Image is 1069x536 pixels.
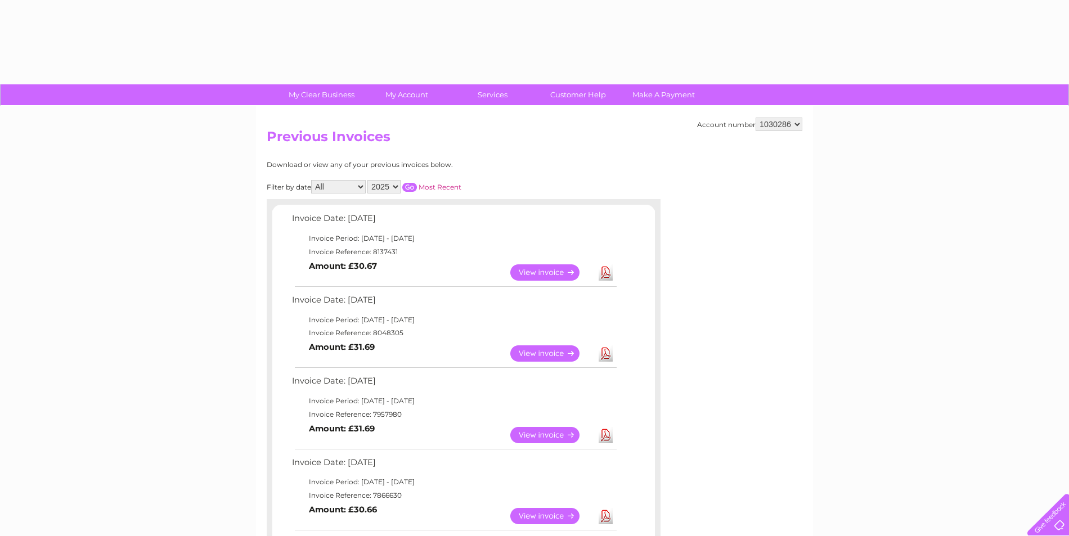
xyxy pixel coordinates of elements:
a: My Account [361,84,453,105]
a: View [510,427,593,443]
a: My Clear Business [275,84,368,105]
a: Services [446,84,539,105]
td: Invoice Date: [DATE] [289,211,618,232]
a: View [510,508,593,524]
div: Filter by date [267,180,562,193]
b: Amount: £31.69 [309,342,375,352]
td: Invoice Reference: 8137431 [289,245,618,259]
a: Download [599,345,613,362]
a: View [510,264,593,281]
a: Most Recent [419,183,461,191]
a: Download [599,264,613,281]
b: Amount: £30.66 [309,505,377,515]
a: Make A Payment [617,84,710,105]
a: View [510,345,593,362]
td: Invoice Date: [DATE] [289,373,618,394]
td: Invoice Period: [DATE] - [DATE] [289,394,618,408]
a: Download [599,508,613,524]
td: Invoice Period: [DATE] - [DATE] [289,475,618,489]
td: Invoice Date: [DATE] [289,292,618,313]
td: Invoice Reference: 7866630 [289,489,618,502]
td: Invoice Reference: 7957980 [289,408,618,421]
div: Account number [697,118,802,131]
a: Customer Help [532,84,625,105]
div: Download or view any of your previous invoices below. [267,161,562,169]
h2: Previous Invoices [267,129,802,150]
a: Download [599,427,613,443]
td: Invoice Period: [DATE] - [DATE] [289,232,618,245]
td: Invoice Reference: 8048305 [289,326,618,340]
td: Invoice Period: [DATE] - [DATE] [289,313,618,327]
b: Amount: £31.69 [309,424,375,434]
td: Invoice Date: [DATE] [289,455,618,476]
b: Amount: £30.67 [309,261,377,271]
